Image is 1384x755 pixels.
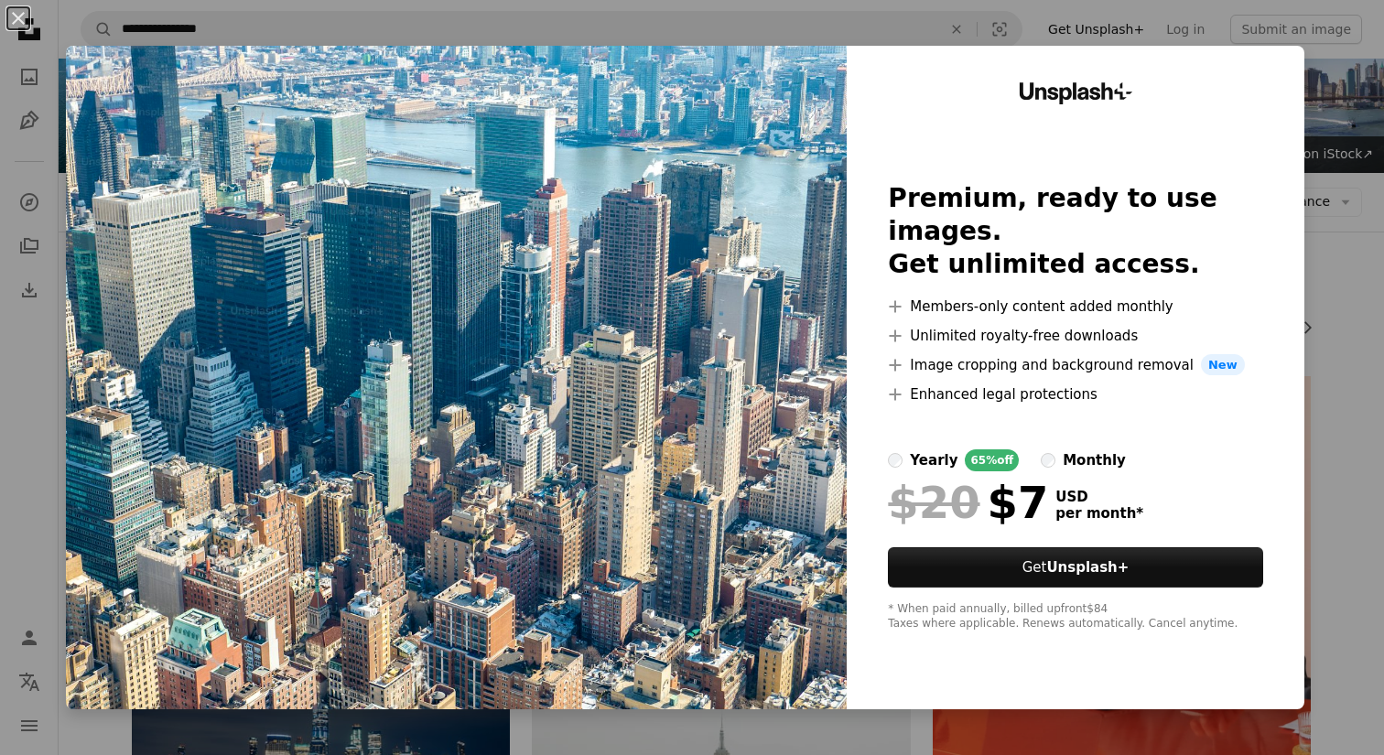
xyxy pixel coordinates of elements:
[888,479,1048,526] div: $7
[888,325,1262,347] li: Unlimited royalty-free downloads
[888,453,903,468] input: yearly65%off
[1063,449,1126,471] div: monthly
[888,547,1262,588] button: GetUnsplash+
[888,383,1262,405] li: Enhanced legal protections
[888,354,1262,376] li: Image cropping and background removal
[1041,453,1055,468] input: monthly
[888,296,1262,318] li: Members-only content added monthly
[888,479,979,526] span: $20
[1055,505,1143,522] span: per month *
[965,449,1019,471] div: 65% off
[1046,559,1129,576] strong: Unsplash+
[1055,489,1143,505] span: USD
[888,602,1262,631] div: * When paid annually, billed upfront $84 Taxes where applicable. Renews automatically. Cancel any...
[1201,354,1245,376] span: New
[888,182,1262,281] h2: Premium, ready to use images. Get unlimited access.
[910,449,957,471] div: yearly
